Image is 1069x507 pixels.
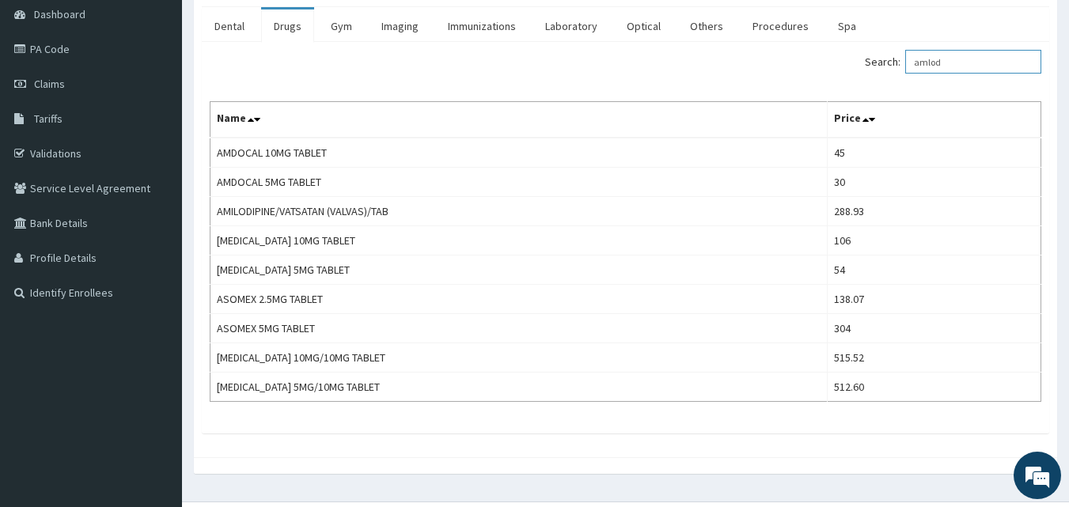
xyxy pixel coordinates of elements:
[210,138,828,168] td: AMDOCAL 10MG TABLET
[828,197,1041,226] td: 288.93
[210,285,828,314] td: ASOMEX 2.5MG TABLET
[865,50,1041,74] label: Search:
[82,89,266,109] div: Chat with us now
[202,9,257,43] a: Dental
[825,9,869,43] a: Spa
[210,314,828,343] td: ASOMEX 5MG TABLET
[614,9,673,43] a: Optical
[34,112,63,126] span: Tariffs
[318,9,365,43] a: Gym
[828,102,1041,138] th: Price
[828,168,1041,197] td: 30
[828,226,1041,255] td: 106
[261,9,314,43] a: Drugs
[828,255,1041,285] td: 54
[92,153,218,312] span: We're online!
[260,8,298,46] div: Minimize live chat window
[369,9,431,43] a: Imaging
[210,197,828,226] td: AMILODIPINE/VATSATAN (VALVAS)/TAB
[677,9,736,43] a: Others
[533,9,610,43] a: Laboratory
[828,343,1041,373] td: 515.52
[34,77,65,91] span: Claims
[740,9,821,43] a: Procedures
[828,373,1041,402] td: 512.60
[210,373,828,402] td: [MEDICAL_DATA] 5MG/10MG TABLET
[34,7,85,21] span: Dashboard
[210,255,828,285] td: [MEDICAL_DATA] 5MG TABLET
[8,339,301,394] textarea: Type your message and hit 'Enter'
[210,226,828,255] td: [MEDICAL_DATA] 10MG TABLET
[905,50,1041,74] input: Search:
[210,343,828,373] td: [MEDICAL_DATA] 10MG/10MG TABLET
[828,138,1041,168] td: 45
[828,285,1041,314] td: 138.07
[210,168,828,197] td: AMDOCAL 5MG TABLET
[435,9,529,43] a: Immunizations
[29,79,64,119] img: d_794563401_company_1708531726252_794563401
[210,102,828,138] th: Name
[828,314,1041,343] td: 304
